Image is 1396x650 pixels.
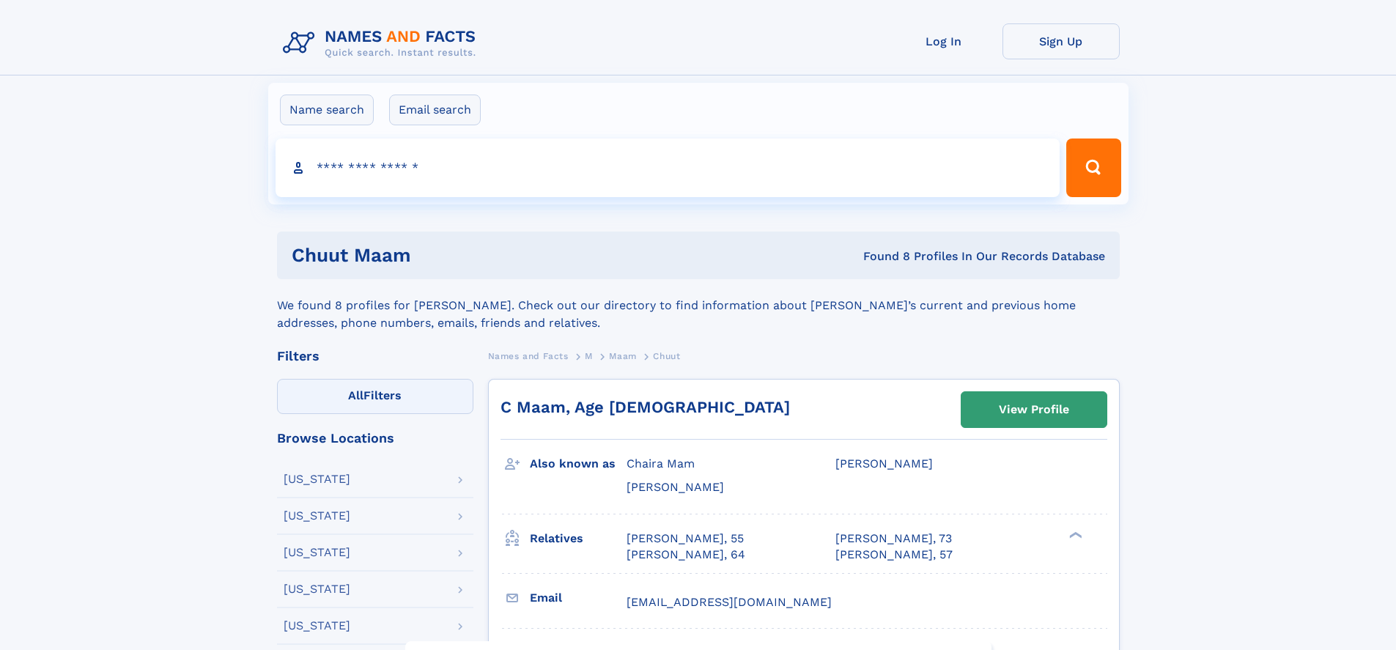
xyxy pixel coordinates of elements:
[999,393,1069,426] div: View Profile
[284,583,350,595] div: [US_STATE]
[835,457,933,470] span: [PERSON_NAME]
[488,347,569,365] a: Names and Facts
[348,388,363,402] span: All
[284,547,350,558] div: [US_STATE]
[637,248,1105,265] div: Found 8 Profiles In Our Records Database
[501,398,790,416] a: C Maam, Age [DEMOGRAPHIC_DATA]
[530,586,627,610] h3: Email
[627,457,695,470] span: Chaira Mam
[389,95,481,125] label: Email search
[585,347,593,365] a: M
[835,547,953,563] a: [PERSON_NAME], 57
[609,347,636,365] a: Maam
[284,620,350,632] div: [US_STATE]
[277,379,473,414] label: Filters
[585,351,593,361] span: M
[961,392,1107,427] a: View Profile
[1066,139,1120,197] button: Search Button
[277,350,473,363] div: Filters
[277,279,1120,332] div: We found 8 profiles for [PERSON_NAME]. Check out our directory to find information about [PERSON_...
[627,480,724,494] span: [PERSON_NAME]
[280,95,374,125] label: Name search
[530,451,627,476] h3: Also known as
[276,139,1060,197] input: search input
[277,23,488,63] img: Logo Names and Facts
[627,547,745,563] a: [PERSON_NAME], 64
[284,510,350,522] div: [US_STATE]
[653,351,680,361] span: Chuut
[284,473,350,485] div: [US_STATE]
[292,246,638,265] h1: Chuut Maam
[1066,530,1083,539] div: ❯
[885,23,1002,59] a: Log In
[609,351,636,361] span: Maam
[530,526,627,551] h3: Relatives
[627,595,832,609] span: [EMAIL_ADDRESS][DOMAIN_NAME]
[835,531,952,547] a: [PERSON_NAME], 73
[277,432,473,445] div: Browse Locations
[627,531,744,547] a: [PERSON_NAME], 55
[1002,23,1120,59] a: Sign Up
